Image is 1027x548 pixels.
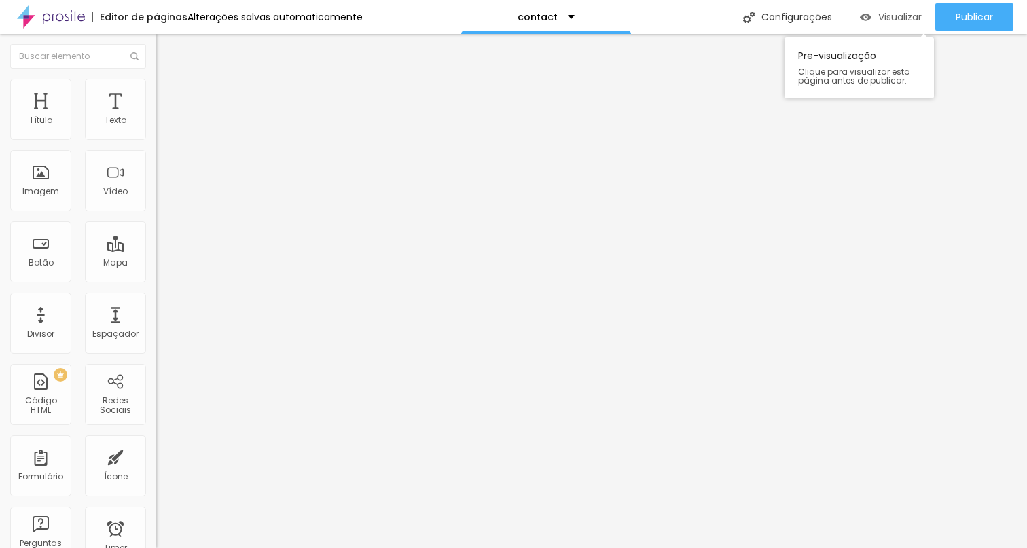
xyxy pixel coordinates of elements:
[956,12,993,22] span: Publicar
[935,3,1013,31] button: Publicar
[18,472,63,481] div: Formulário
[187,12,363,22] div: Alterações salvas automaticamente
[103,187,128,196] div: Vídeo
[10,44,146,69] input: Buscar elemento
[22,187,59,196] div: Imagem
[92,12,187,22] div: Editor de páginas
[878,12,922,22] span: Visualizar
[518,12,558,22] p: contact
[92,329,139,339] div: Espaçador
[14,396,67,416] div: Código HTML
[743,12,755,23] img: Icone
[846,3,935,31] button: Visualizar
[103,258,128,268] div: Mapa
[785,37,934,98] div: Pre-visualização
[156,34,1027,548] iframe: Editor
[29,258,54,268] div: Botão
[105,115,126,125] div: Texto
[29,115,52,125] div: Título
[88,396,142,416] div: Redes Sociais
[860,12,871,23] img: view-1.svg
[104,472,128,481] div: Ícone
[27,329,54,339] div: Divisor
[130,52,139,60] img: Icone
[798,67,920,85] span: Clique para visualizar esta página antes de publicar.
